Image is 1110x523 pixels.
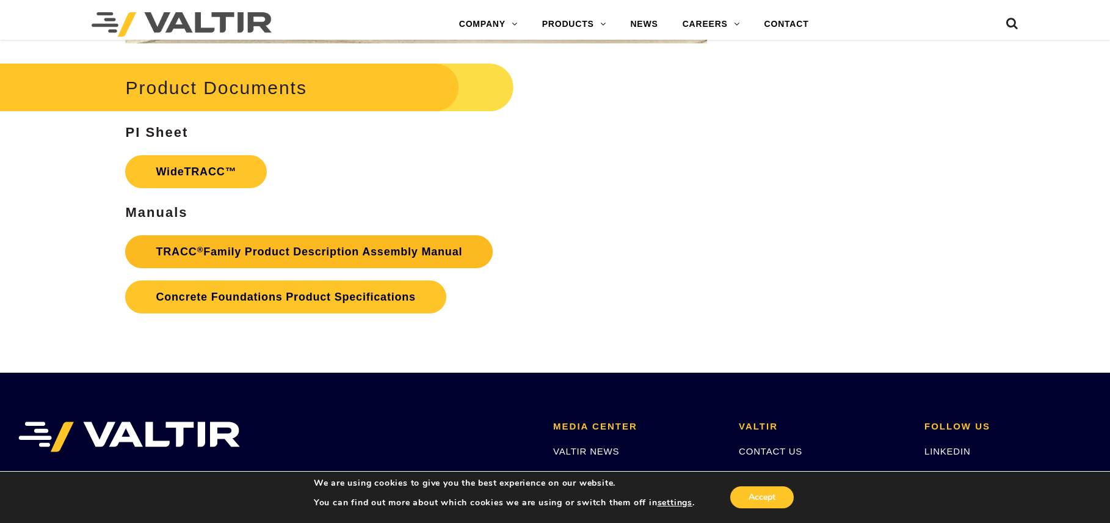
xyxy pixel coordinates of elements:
[553,446,619,456] a: VALTIR NEWS
[752,12,821,37] a: CONTACT
[553,469,640,480] a: ONLINE TRAINING
[197,245,203,254] sup: ®
[739,422,906,432] h2: VALTIR
[314,478,695,489] p: We are using cookies to give you the best experience on our website.
[125,205,187,220] strong: Manuals
[658,497,692,508] button: settings
[18,422,240,452] img: VALTIR
[125,235,493,268] a: TRACC®Family Product Description Assembly Manual
[314,497,695,508] p: You can find out more about which cookies we are using or switch them off in .
[618,12,670,37] a: NEWS
[125,280,446,313] a: Concrete Foundations Product Specifications
[447,12,530,37] a: COMPANY
[553,422,720,432] h2: MEDIA CENTER
[924,446,971,456] a: LINKEDIN
[530,12,618,37] a: PRODUCTS
[125,125,188,140] strong: PI Sheet
[739,469,786,480] a: CAREERS
[730,486,794,508] button: Accept
[92,12,272,37] img: Valtir
[924,469,968,480] a: TWITTER
[924,422,1092,432] h2: FOLLOW US
[670,12,752,37] a: CAREERS
[125,155,267,188] a: WideTRACC™
[739,446,802,456] a: CONTACT US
